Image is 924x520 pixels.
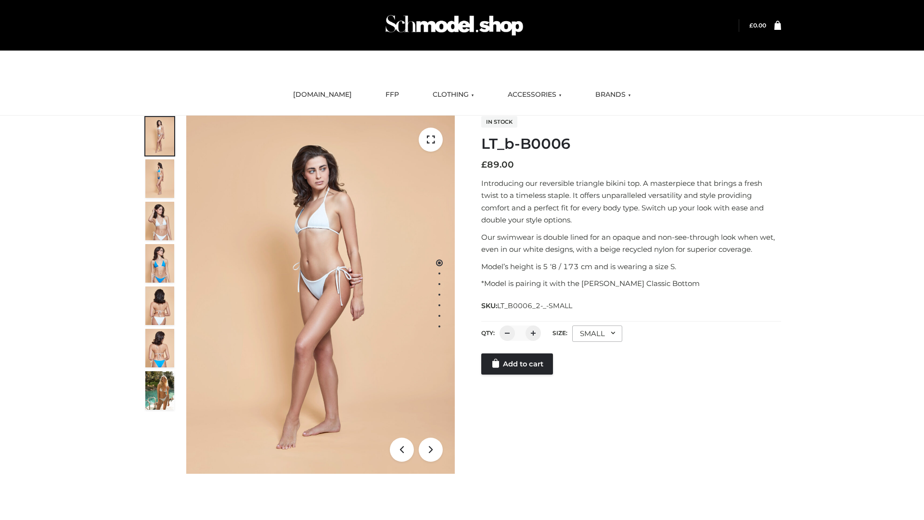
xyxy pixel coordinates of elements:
span: £ [749,22,753,29]
bdi: 89.00 [481,159,514,170]
img: ArielClassicBikiniTop_CloudNine_AzureSky_OW114ECO_8-scaled.jpg [145,329,174,367]
span: SKU: [481,300,573,312]
img: Schmodel Admin 964 [382,6,526,44]
div: SMALL [572,325,622,342]
a: ACCESSORIES [500,84,569,105]
a: £0.00 [749,22,766,29]
label: Size: [552,329,567,337]
img: ArielClassicBikiniTop_CloudNine_AzureSky_OW114ECO_1-scaled.jpg [145,117,174,156]
p: *Model is pairing it with the [PERSON_NAME] Classic Bottom [481,277,781,290]
a: CLOTHING [425,84,481,105]
bdi: 0.00 [749,22,766,29]
img: Arieltop_CloudNine_AzureSky2.jpg [145,371,174,410]
img: ArielClassicBikiniTop_CloudNine_AzureSky_OW114ECO_7-scaled.jpg [145,286,174,325]
span: £ [481,159,487,170]
img: ArielClassicBikiniTop_CloudNine_AzureSky_OW114ECO_1 [186,116,455,474]
h1: LT_b-B0006 [481,135,781,153]
span: LT_B0006_2-_-SMALL [497,301,572,310]
a: BRANDS [588,84,638,105]
p: Introducing our reversible triangle bikini top. A masterpiece that brings a fresh twist to a time... [481,177,781,226]
span: In stock [481,116,517,128]
a: FFP [378,84,406,105]
img: ArielClassicBikiniTop_CloudNine_AzureSky_OW114ECO_4-scaled.jpg [145,244,174,283]
p: Model’s height is 5 ‘8 / 173 cm and is wearing a size S. [481,260,781,273]
p: Our swimwear is double lined for an opaque and non-see-through look when wet, even in our white d... [481,231,781,256]
img: ArielClassicBikiniTop_CloudNine_AzureSky_OW114ECO_3-scaled.jpg [145,202,174,240]
a: Add to cart [481,353,553,375]
img: ArielClassicBikiniTop_CloudNine_AzureSky_OW114ECO_2-scaled.jpg [145,159,174,198]
label: QTY: [481,329,495,337]
a: [DOMAIN_NAME] [286,84,359,105]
